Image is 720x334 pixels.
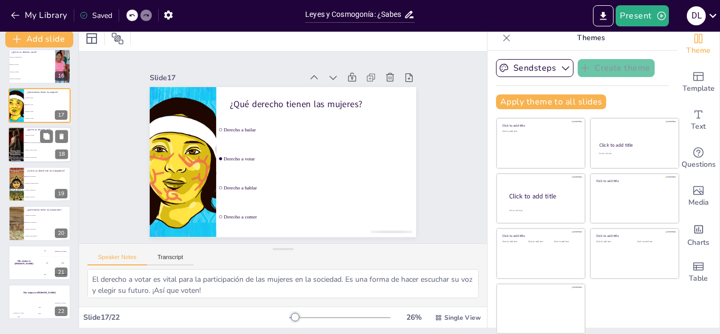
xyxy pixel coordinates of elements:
[55,110,67,120] div: 17
[599,142,669,148] div: Click to add title
[40,257,71,269] div: 200
[30,308,50,319] div: 200
[55,268,67,277] div: 21
[111,32,124,45] span: Position
[224,214,414,220] span: Derecho a comer
[677,101,719,139] div: Add text boxes
[55,130,68,143] button: Delete Slide
[677,253,719,291] div: Add a table
[687,5,706,26] button: d l
[616,5,668,26] button: Present
[8,260,40,265] h4: The winner is [PERSON_NAME]
[8,49,71,84] div: 16
[687,237,709,249] span: Charts
[55,228,67,238] div: 20
[8,312,29,313] div: [PERSON_NAME]
[8,284,71,319] div: 22
[26,176,70,177] span: Derecho a vacaciones
[687,6,706,25] div: d l
[87,269,479,298] textarea: El derecho a votar es vital para la participación de las mujeres en la sociedad. Es una forma de ...
[26,189,70,190] span: Derecho a hacer café
[87,254,147,265] button: Speaker Notes
[26,222,70,223] span: Derecho a la educación
[677,25,719,63] div: Change the overall theme
[27,91,67,94] p: ¿Qué derecho tienen las mujeres?
[677,139,719,177] div: Get real-time input from your audience
[25,149,71,151] span: Derecho a tener un perro
[26,111,70,112] span: Derecho a hablar
[10,71,54,72] span: Derecho a la fama
[509,192,577,201] div: Click to add title
[8,292,71,294] h4: The winner is [PERSON_NAME]
[691,121,706,132] span: Text
[50,302,71,304] div: [PERSON_NAME]
[10,56,54,58] span: Derecho a tener mascotas
[50,304,71,319] div: 300
[40,130,53,143] button: Duplicate Slide
[682,159,716,170] span: Questions
[80,11,112,21] div: Saved
[593,5,614,26] button: Export to PowerPoint
[55,71,67,81] div: 16
[502,234,578,238] div: Click to add title
[528,241,552,243] div: Click to add text
[599,152,669,155] div: Click to add text
[26,118,70,119] span: Derecho a comer
[496,94,606,109] button: Apply theme to all slides
[27,169,67,173] p: ¿Cuál es un derecho de los trabajadores?
[5,31,73,47] button: Add slide
[83,312,289,322] div: Slide 17 / 22
[8,313,29,319] div: 100
[677,63,719,101] div: Add ready made slides
[502,123,578,128] div: Click to add title
[61,262,64,263] div: Jaap
[40,245,71,257] div: 100
[26,215,70,216] span: Derecho a no estudiar
[515,25,667,51] p: Themes
[30,306,50,308] div: Jaap
[8,206,71,241] div: 20
[686,45,711,56] span: Theme
[683,83,715,94] span: Template
[55,189,67,198] div: 19
[596,178,672,183] div: Click to add title
[502,241,526,243] div: Click to add text
[444,313,481,322] span: Single View
[26,196,70,197] span: Derecho a ir al cine
[26,183,70,184] span: Derecho a trabajar sin parar
[688,197,709,208] span: Media
[224,127,414,133] span: Derecho a bailar
[509,209,576,212] div: Click to add body
[596,241,629,243] div: Click to add text
[596,234,672,238] div: Click to add title
[8,88,71,123] div: 17
[305,7,404,22] input: Insert title
[230,98,403,111] p: ¿Qué derecho tienen las mujeres?
[8,167,71,202] div: 19
[150,73,302,83] div: Slide 17
[8,127,71,163] div: 18
[27,208,67,212] p: ¿Qué derecho tienen los estudiantes?
[677,215,719,253] div: Add charts and graphs
[40,269,71,280] div: 300
[27,129,68,132] p: ¿Qué es un derecho civil?
[26,235,70,236] span: Derecho a salir temprano
[401,312,426,322] div: 26 %
[10,78,54,79] span: Derecho a la diversión
[12,50,52,53] p: ¿Qué es un derecho social?
[26,98,70,99] span: Derecho a bailar
[502,130,578,133] div: Click to add text
[26,228,70,230] span: Derecho a hacer ruido
[8,245,71,280] div: 21
[25,142,71,144] span: Derecho a la libertad de expresión
[578,59,655,77] button: Create theme
[25,157,71,158] span: Derecho a comer helado
[637,241,670,243] div: Click to add text
[677,177,719,215] div: Add images, graphics, shapes or video
[26,104,70,105] span: Derecho a votar
[554,241,578,243] div: Click to add text
[10,64,54,65] span: Derecho a la salud
[496,59,573,77] button: Sendsteps
[147,254,194,265] button: Transcript
[55,150,68,159] div: 18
